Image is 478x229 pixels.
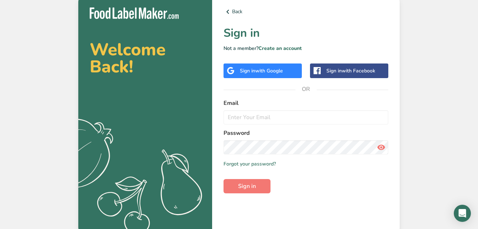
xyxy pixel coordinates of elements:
[90,7,179,19] img: Food Label Maker
[224,160,276,168] a: Forgot your password?
[224,25,388,42] h1: Sign in
[224,179,270,193] button: Sign in
[295,78,317,100] span: OR
[224,99,388,107] label: Email
[224,7,388,16] a: Back
[326,67,375,75] div: Sign in
[224,110,388,124] input: Enter Your Email
[224,129,388,137] label: Password
[255,67,283,74] span: with Google
[224,45,388,52] p: Not a member?
[238,182,256,190] span: Sign in
[342,67,375,74] span: with Facebook
[454,205,471,222] div: Open Intercom Messenger
[240,67,283,75] div: Sign in
[258,45,302,52] a: Create an account
[90,41,201,75] h2: Welcome Back!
